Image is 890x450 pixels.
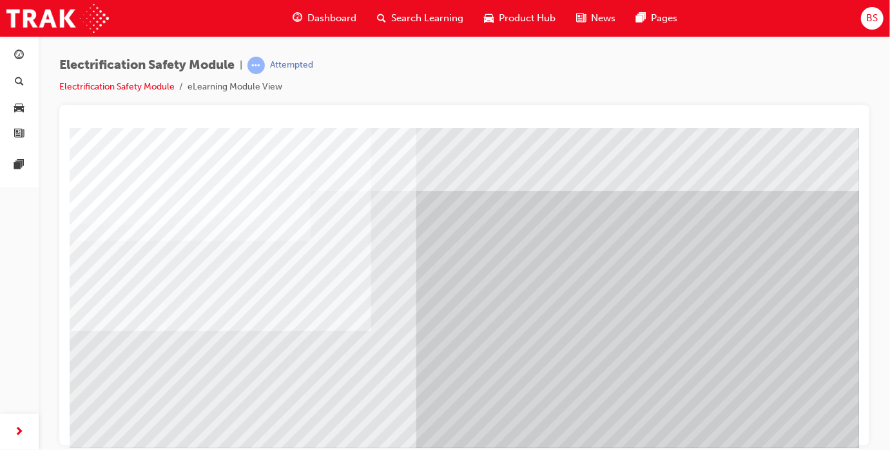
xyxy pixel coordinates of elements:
[59,58,235,73] span: Electrification Safety Module
[861,7,884,30] button: BS
[15,77,24,88] span: search-icon
[15,50,24,62] span: guage-icon
[293,10,302,26] span: guage-icon
[240,58,242,73] span: |
[499,11,556,26] span: Product Hub
[626,5,688,32] a: pages-iconPages
[566,5,626,32] a: news-iconNews
[866,11,878,26] span: BS
[576,10,586,26] span: news-icon
[247,57,265,74] span: learningRecordVerb_ATTEMPT-icon
[15,102,24,114] span: car-icon
[15,160,24,171] span: pages-icon
[6,4,109,33] img: Trak
[636,10,646,26] span: pages-icon
[377,10,386,26] span: search-icon
[484,10,494,26] span: car-icon
[282,5,367,32] a: guage-iconDashboard
[391,11,463,26] span: Search Learning
[270,59,313,71] div: Attempted
[651,11,677,26] span: Pages
[591,11,615,26] span: News
[188,80,282,95] li: eLearning Module View
[15,129,24,140] span: news-icon
[474,5,566,32] a: car-iconProduct Hub
[15,424,24,440] span: next-icon
[367,5,474,32] a: search-iconSearch Learning
[307,11,356,26] span: Dashboard
[59,81,175,92] a: Electrification Safety Module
